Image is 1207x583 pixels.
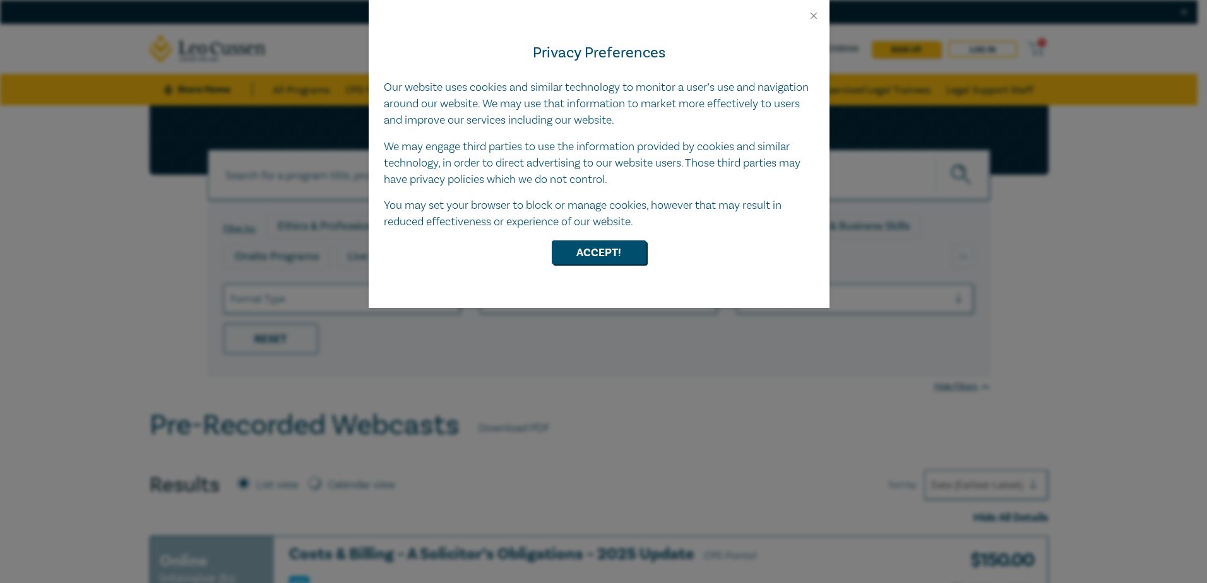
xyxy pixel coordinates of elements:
button: Close [808,10,819,21]
p: Our website uses cookies and similar technology to monitor a user’s use and navigation around our... [384,79,814,129]
p: You may set your browser to block or manage cookies, however that may result in reduced effective... [384,197,814,230]
p: We may engage third parties to use the information provided by cookies and similar technology, in... [384,139,814,188]
h4: Privacy Preferences [384,42,814,64]
button: Accept! [552,240,646,264]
